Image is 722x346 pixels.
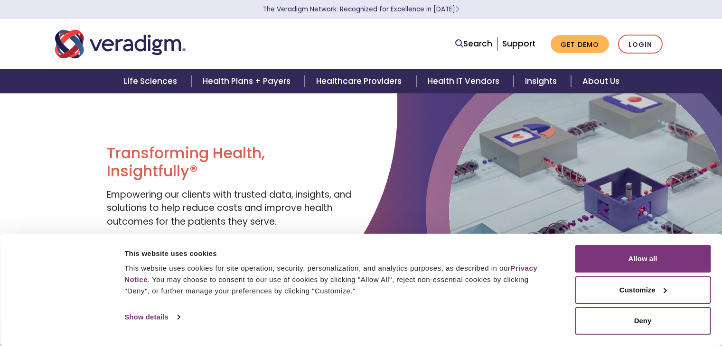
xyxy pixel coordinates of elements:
[263,5,459,14] a: The Veradigm Network: Recognized for Excellence in [DATE]Learn More
[124,310,179,324] a: Show details
[514,69,571,93] a: Insights
[107,188,351,228] span: Empowering our clients with trusted data, insights, and solutions to help reduce costs and improv...
[305,69,416,93] a: Healthcare Providers
[124,248,553,259] div: This website uses cookies
[575,276,711,304] button: Customize
[455,37,492,50] a: Search
[113,69,191,93] a: Life Sciences
[575,245,711,273] button: Allow all
[551,35,609,54] a: Get Demo
[107,144,354,181] h1: Transforming Health, Insightfully®
[124,263,553,297] div: This website uses cookies for site operation, security, personalization, and analytics purposes, ...
[191,69,305,93] a: Health Plans + Payers
[575,307,711,335] button: Deny
[416,69,514,93] a: Health IT Vendors
[618,35,663,54] a: Login
[55,28,186,60] img: Veradigm logo
[502,38,535,49] a: Support
[571,69,631,93] a: About Us
[455,5,459,14] span: Learn More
